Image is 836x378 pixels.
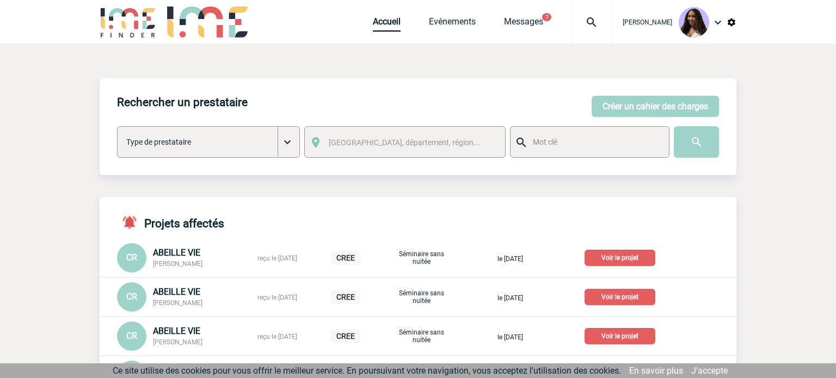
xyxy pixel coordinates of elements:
p: CREE [331,329,360,343]
span: [PERSON_NAME] [153,299,202,307]
span: reçu le [DATE] [257,255,297,262]
span: [PERSON_NAME] [623,18,672,26]
img: 131234-0.jpg [679,7,709,38]
span: [GEOGRAPHIC_DATA], département, région... [329,138,480,147]
a: Voir le projet [585,330,660,340]
a: Accueil [373,16,401,32]
span: ABEILLE VIE [153,326,200,336]
a: J'accepte [691,365,728,376]
a: Voir le projet [585,252,660,262]
span: [PERSON_NAME] [153,338,202,346]
p: Voir le projet [585,289,655,305]
h4: Projets affectés [117,214,224,230]
span: ABEILLE VIE [153,287,200,297]
button: 7 [542,13,551,21]
span: le [DATE] [497,333,523,341]
h4: Rechercher un prestataire [117,96,248,109]
p: CREE [331,251,360,265]
p: Voir le projet [585,250,655,266]
a: En savoir plus [629,365,683,376]
span: le [DATE] [497,294,523,302]
p: Voir le projet [585,328,655,344]
img: IME-Finder [100,7,156,38]
span: [PERSON_NAME] [153,260,202,268]
input: Submit [674,126,719,158]
span: CR [126,331,137,341]
span: reçu le [DATE] [257,294,297,301]
span: le [DATE] [497,255,523,263]
span: Ce site utilise des cookies pour vous offrir le meilleur service. En poursuivant votre navigation... [113,365,621,376]
span: CR [126,292,137,302]
p: Séminaire sans nuitée [394,289,448,305]
input: Mot clé [530,135,659,149]
p: CREE [331,290,360,304]
span: reçu le [DATE] [257,333,297,340]
a: Voir le projet [585,291,660,301]
a: Messages [504,16,543,32]
span: ABEILLE VIE [153,247,200,258]
p: Séminaire sans nuitée [394,250,448,265]
a: Evénements [429,16,476,32]
span: CR [126,252,137,263]
img: notifications-active-24-px-r.png [121,214,144,230]
p: Séminaire sans nuitée [394,329,448,344]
